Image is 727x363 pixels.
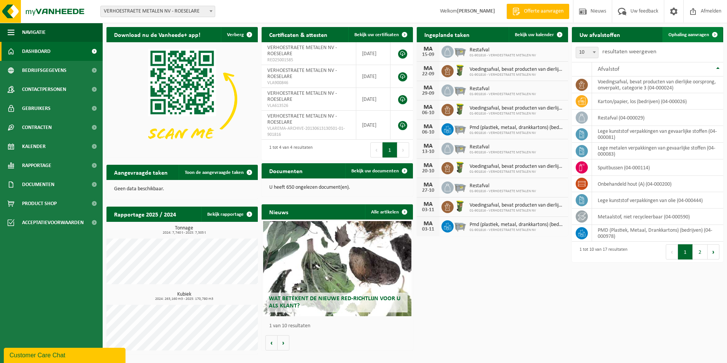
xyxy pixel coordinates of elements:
span: 10 [576,47,598,58]
h3: Kubiek [110,292,258,301]
span: 2024: 7,740 t - 2025: 7,505 t [110,231,258,235]
span: Voedingsafval, bevat producten van dierlijke oorsprong, onverpakt, categorie 3 [470,105,564,111]
button: Volgende [278,335,289,350]
div: 06-10 [421,130,436,135]
img: Download de VHEPlus App [106,42,258,156]
div: MA [421,201,436,207]
img: WB-0060-HPE-GN-50 [454,103,467,116]
div: MA [421,143,436,149]
img: WB-2500-GAL-GY-01 [454,122,467,135]
h3: Tonnage [110,226,258,235]
div: 15-09 [421,52,436,57]
button: Previous [666,244,678,260]
span: VERHOESTRAETE METALEN NV - ROESELARE [267,68,337,80]
span: Restafval [470,144,536,150]
span: 01-901816 - VERHOESTRAETE METALEN NV [470,189,536,194]
button: Vorige [265,335,278,350]
span: Bekijk uw documenten [351,169,399,174]
td: voedingsafval, bevat producten van dierlijke oorsprong, onverpakt, categorie 3 (04-000024) [592,76,723,93]
button: 1 [383,142,397,158]
td: lege metalen verpakkingen van gevaarlijke stoffen (04-000083) [592,143,723,159]
td: [DATE] [356,65,390,88]
span: Navigatie [22,23,46,42]
span: Contactpersonen [22,80,66,99]
h2: Aangevraagde taken [106,165,175,180]
button: Next [708,244,719,260]
span: VERHOESTRAETE METALEN NV - ROESELARE [267,91,337,102]
span: Product Shop [22,194,57,213]
span: Toon de aangevraagde taken [185,170,244,175]
div: 03-11 [421,227,436,232]
div: MA [421,162,436,169]
span: Documenten [22,175,54,194]
span: Afvalstof [598,66,619,72]
span: 10 [576,47,598,58]
span: RED25001585 [267,57,350,63]
button: Next [397,142,409,158]
td: PMD (Plastiek, Metaal, Drankkartons) (bedrijven) (04-000978) [592,225,723,242]
div: MA [421,46,436,52]
div: 06-10 [421,110,436,116]
span: VERHOESTRAETE METALEN NV - ROESELARE [267,113,337,125]
span: 01-901816 - VERHOESTRAETE METALEN NV [470,209,564,213]
span: VERHOESTRAETE METALEN NV - ROESELARE [101,6,215,17]
div: 03-11 [421,207,436,213]
iframe: chat widget [4,346,127,363]
p: Geen data beschikbaar. [114,186,250,192]
div: 1 tot 10 van 17 resultaten [576,244,627,260]
span: Restafval [470,47,536,53]
a: Bekijk uw documenten [345,163,412,178]
td: [DATE] [356,42,390,65]
div: 1 tot 4 van 4 resultaten [265,142,313,158]
td: lege kunststof verpakkingen van gevaarlijke stoffen (04-000081) [592,126,723,143]
h2: Ingeplande taken [417,27,477,42]
span: 01-901816 - VERHOESTRAETE METALEN NV [470,170,564,174]
label: resultaten weergeven [602,49,656,55]
button: Verberg [221,27,257,42]
h2: Uw afvalstoffen [572,27,628,42]
span: VLA613526 [267,103,350,109]
div: 13-10 [421,149,436,154]
td: onbehandeld hout (A) (04-000200) [592,176,723,192]
h2: Rapportage 2025 / 2024 [106,207,184,221]
span: VLA900846 [267,80,350,86]
div: MA [421,124,436,130]
td: spuitbussen (04-000114) [592,159,723,176]
span: 01-901816 - VERHOESTRAETE METALEN NV [470,131,564,135]
span: 01-901816 - VERHOESTRAETE METALEN NV [470,228,564,232]
img: WB-0060-HPE-GN-50 [454,200,467,213]
td: lege kunststof verpakkingen van olie (04-000444) [592,192,723,209]
img: WB-2500-GAL-GY-01 [454,45,467,57]
p: 1 van 10 resultaten [269,323,409,329]
span: Verberg [227,32,244,37]
span: Voedingsafval, bevat producten van dierlijke oorsprong, onverpakt, categorie 3 [470,67,564,73]
span: Voedingsafval, bevat producten van dierlijke oorsprong, onverpakt, categorie 3 [470,164,564,170]
span: 01-901816 - VERHOESTRAETE METALEN NV [470,53,536,58]
a: Offerte aanvragen [506,4,569,19]
img: WB-0060-HPE-GN-50 [454,161,467,174]
span: Dashboard [22,42,51,61]
div: 29-09 [421,91,436,96]
span: Restafval [470,183,536,189]
td: [DATE] [356,111,390,140]
img: WB-2500-GAL-GY-01 [454,180,467,193]
span: VERHOESTRAETE METALEN NV - ROESELARE [100,6,215,17]
img: WB-2500-GAL-GY-01 [454,142,467,154]
a: Toon de aangevraagde taken [179,165,257,180]
a: Bekijk uw certificaten [348,27,412,42]
td: [DATE] [356,88,390,111]
div: 27-10 [421,188,436,193]
div: 22-09 [421,72,436,77]
img: WB-2500-GAL-GY-01 [454,219,467,232]
td: restafval (04-000029) [592,110,723,126]
p: U heeft 650 ongelezen document(en). [269,185,405,190]
span: Pmd (plastiek, metaal, drankkartons) (bedrijven) [470,125,564,131]
div: MA [421,221,436,227]
span: 01-901816 - VERHOESTRAETE METALEN NV [470,92,536,97]
strong: [PERSON_NAME] [457,8,495,14]
span: Wat betekent de nieuwe RED-richtlijn voor u als klant? [269,296,400,309]
span: Rapportage [22,156,51,175]
h2: Documenten [262,163,310,178]
span: Kalender [22,137,46,156]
